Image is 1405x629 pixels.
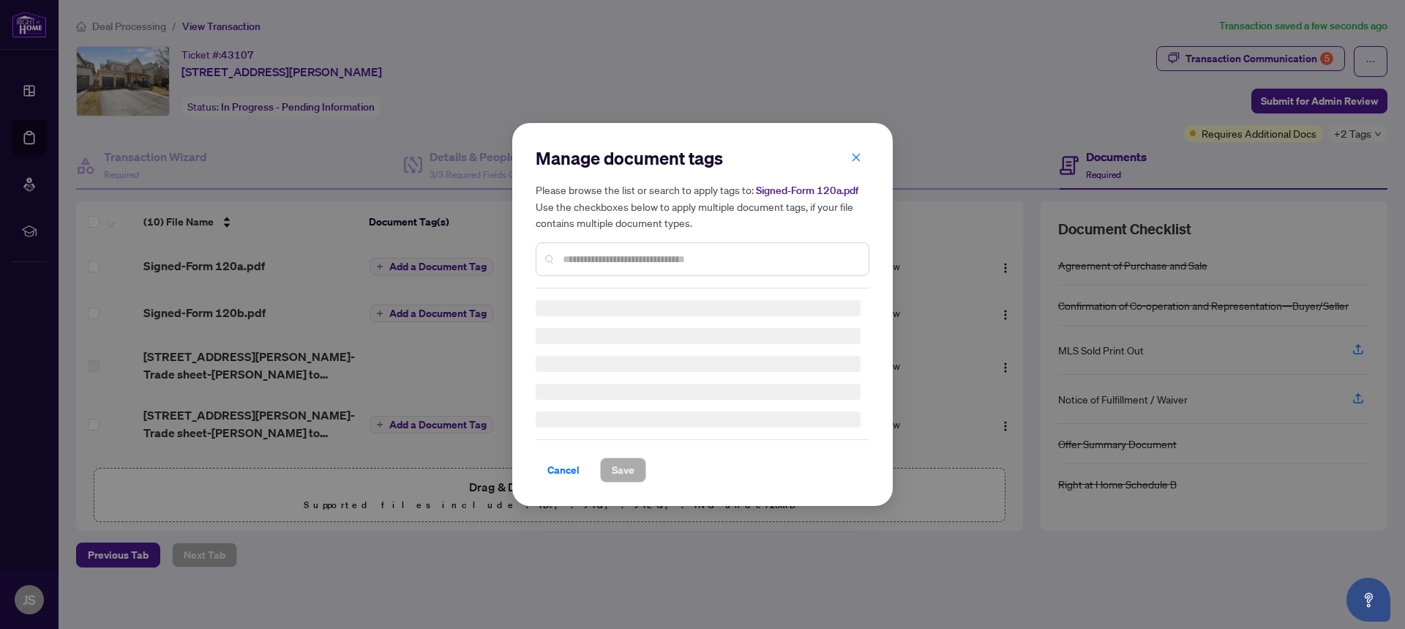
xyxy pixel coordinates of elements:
button: Cancel [536,458,591,483]
button: Save [600,458,646,483]
h2: Manage document tags [536,146,869,170]
span: Cancel [547,458,580,482]
span: close [851,152,861,163]
h5: Please browse the list or search to apply tags to: Use the checkboxes below to apply multiple doc... [536,182,869,231]
button: Open asap [1346,578,1390,622]
span: Signed-Form 120a.pdf [756,184,858,197]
